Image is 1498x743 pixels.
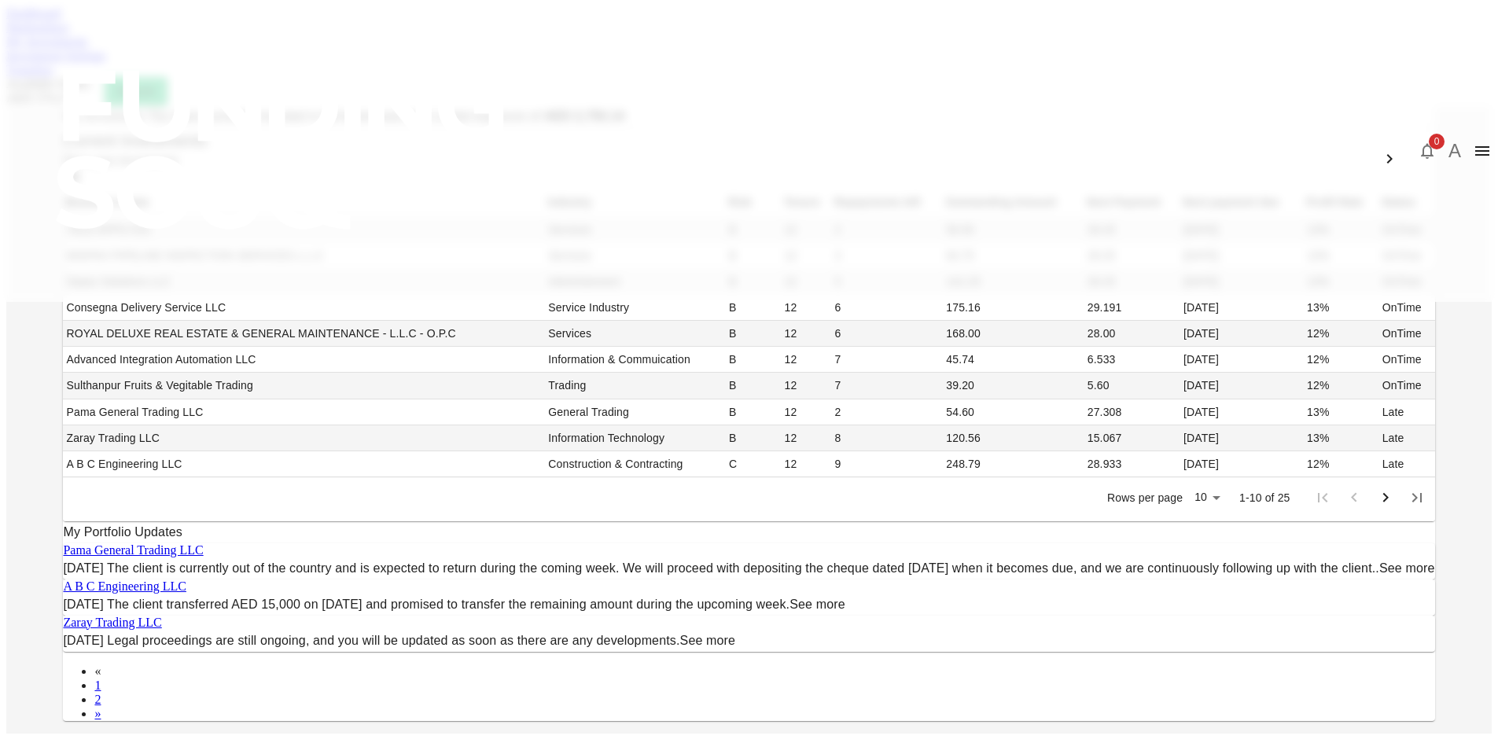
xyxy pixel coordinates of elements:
[63,295,545,321] td: Consegna Delivery Service LLC
[1180,425,1304,451] td: [DATE]
[782,321,832,347] td: 12
[832,451,944,477] td: 9
[63,451,545,477] td: A B C Engineering LLC
[782,347,832,373] td: 12
[1188,486,1226,509] div: 10
[943,373,1084,399] td: 39.20
[63,373,545,399] td: Sulthanpur Fruits & Vegitable Trading
[1412,135,1443,167] button: 0
[1084,451,1180,477] td: 28.933
[726,425,782,451] td: B
[1443,139,1467,163] button: A
[63,399,545,425] td: Pama General Trading LLC
[545,451,726,477] td: Construction & Contracting
[1379,561,1435,575] a: See more
[545,373,726,399] td: Trading
[1304,425,1379,451] td: 13%
[107,634,735,647] span: Legal proceedings are still ongoing, and you will be updated as soon as there are any developments.
[1084,399,1180,425] td: 27.308
[1084,321,1180,347] td: 28.00
[726,295,782,321] td: B
[1180,295,1304,321] td: [DATE]
[943,425,1084,451] td: 120.56
[63,347,545,373] td: Advanced Integration Automation LLC
[1180,373,1304,399] td: [DATE]
[680,634,736,647] a: See more
[63,425,545,451] td: Zaray Trading LLC
[782,399,832,425] td: 12
[1304,399,1379,425] td: 13%
[1401,482,1433,513] button: Go to last page
[1084,347,1180,373] td: 6.533
[545,347,726,373] td: Information & Commuication
[1304,451,1379,477] td: 12%
[789,598,845,611] a: See more
[726,321,782,347] td: B
[107,598,845,611] span: The client transferred AED 15,000 on [DATE] and promised to transfer the remaining amount during ...
[1180,347,1304,373] td: [DATE]
[63,598,103,611] span: [DATE]
[943,399,1084,425] td: 54.60
[782,373,832,399] td: 12
[1084,295,1180,321] td: 29.191
[1429,134,1445,149] span: 0
[943,347,1084,373] td: 45.74
[63,543,203,557] a: Pama General Trading LLC
[1304,373,1379,399] td: 12%
[782,425,832,451] td: 12
[1379,451,1435,477] td: Late
[94,664,101,678] span: «
[63,579,186,593] a: A B C Engineering LLC
[63,634,103,647] span: [DATE]
[832,347,944,373] td: 7
[545,295,726,321] td: Service Industry
[943,451,1084,477] td: 248.79
[832,295,944,321] td: 6
[832,373,944,399] td: 7
[1239,490,1290,506] p: 1-10 of 25
[1370,482,1401,513] button: Go to next page
[832,399,944,425] td: 2
[94,707,101,720] a: Next
[943,295,1084,321] td: 175.16
[1304,321,1379,347] td: 12%
[1304,347,1379,373] td: 12%
[94,693,101,706] a: 2
[1084,425,1180,451] td: 15.067
[107,561,1434,575] span: The client is currently out of the country and is expected to return during the coming week. We w...
[1379,425,1435,451] td: Late
[782,451,832,477] td: 12
[1379,399,1435,425] td: Late
[1380,134,1412,146] span: العربية
[94,707,101,720] span: »
[726,347,782,373] td: B
[726,399,782,425] td: B
[545,425,726,451] td: Information Technology
[94,679,101,692] a: 1
[545,321,726,347] td: Services
[1379,321,1435,347] td: OnTime
[832,321,944,347] td: 6
[63,616,161,629] a: Zaray Trading LLC
[1379,347,1435,373] td: OnTime
[63,561,103,575] span: [DATE]
[1180,321,1304,347] td: [DATE]
[782,295,832,321] td: 12
[63,525,182,539] span: My Portfolio Updates
[726,451,782,477] td: C
[94,664,101,678] span: Previous
[1379,373,1435,399] td: OnTime
[63,321,545,347] td: ROYAL DELUXE REAL ESTATE & GENERAL MAINTENANCE - L.L.C - O.P.C
[1107,490,1183,506] p: Rows per page
[1180,451,1304,477] td: [DATE]
[726,373,782,399] td: B
[1379,295,1435,321] td: OnTime
[1180,399,1304,425] td: [DATE]
[943,321,1084,347] td: 168.00
[545,399,726,425] td: General Trading
[1304,295,1379,321] td: 13%
[832,425,944,451] td: 8
[1084,373,1180,399] td: 5.60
